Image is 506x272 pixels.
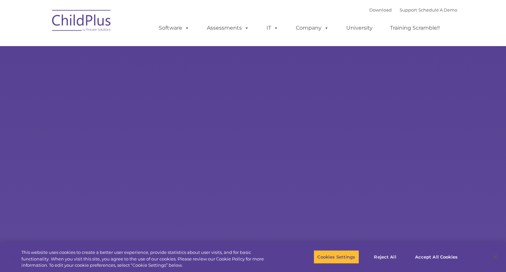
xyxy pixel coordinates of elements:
a: Training Scramble!! [383,21,446,35]
a: Support [400,7,417,13]
button: Cookies Settings [314,250,359,264]
a: University [340,21,379,35]
button: Close [488,250,503,264]
a: IT [260,21,285,35]
a: Assessments [200,21,256,35]
a: Software [152,21,196,35]
a: Schedule A Demo [418,7,457,13]
a: Download [369,7,392,13]
font: | [369,7,457,13]
button: Accept All Cookies [411,250,461,264]
button: Reject All [365,250,406,264]
a: Company [289,21,335,35]
img: ChildPlus by Procare Solutions [49,5,115,38]
div: This website uses cookies to create a better user experience, provide statistics about user visit... [21,249,278,269]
